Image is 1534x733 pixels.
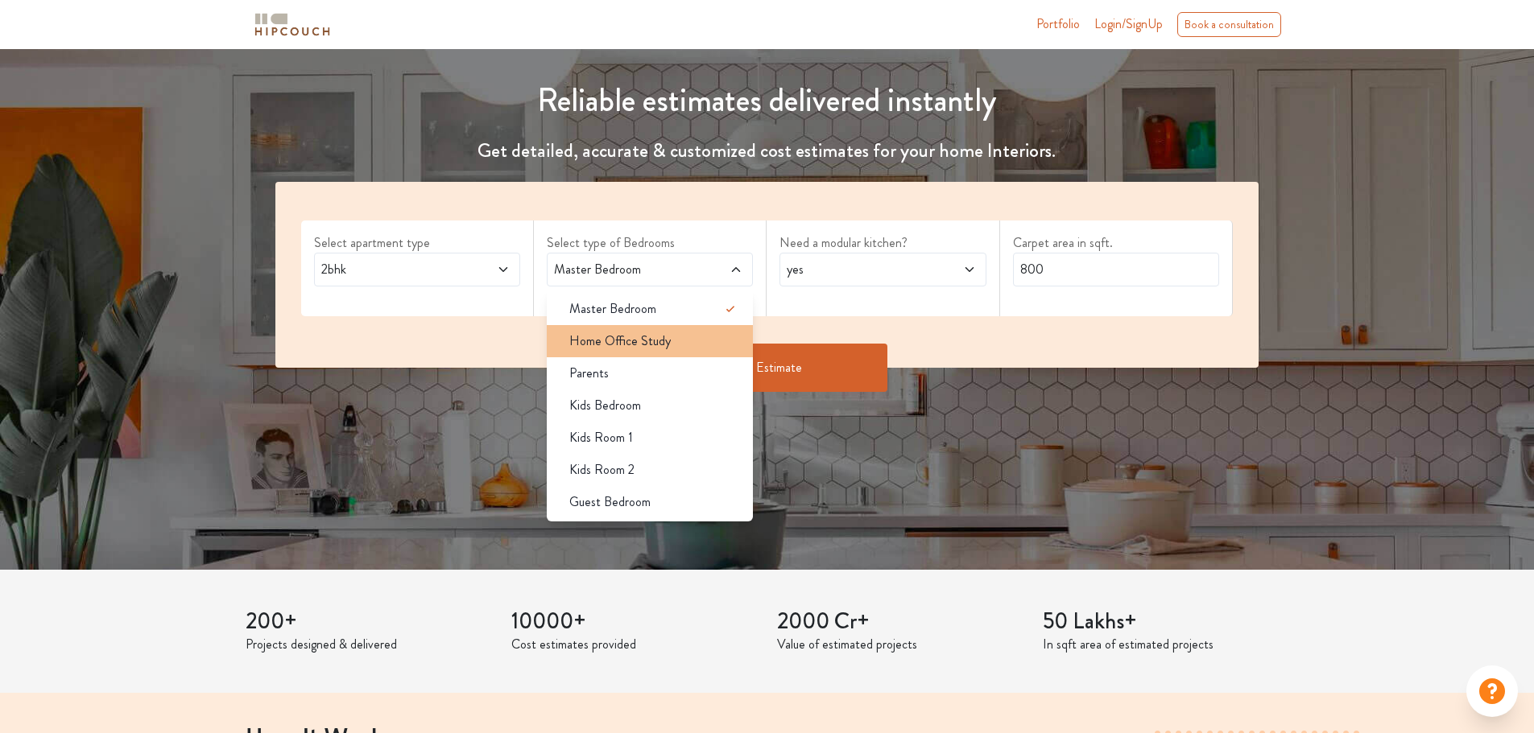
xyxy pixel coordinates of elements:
[252,10,333,39] img: logo-horizontal.svg
[569,364,609,383] span: Parents
[1043,635,1289,654] p: In sqft area of estimated projects
[551,260,695,279] span: Master Bedroom
[569,396,641,415] span: Kids Bedroom
[1177,12,1281,37] div: Book a consultation
[777,635,1023,654] p: Value of estimated projects
[569,492,651,512] span: Guest Bedroom
[779,233,986,253] label: Need a modular kitchen?
[1094,14,1163,33] span: Login/SignUp
[569,331,671,351] span: Home Office Study
[246,608,492,636] h3: 200+
[511,608,758,636] h3: 10000+
[1013,233,1219,253] label: Carpet area in sqft.
[547,233,753,253] label: Select type of Bedrooms
[569,299,656,319] span: Master Bedroom
[1043,608,1289,636] h3: 50 Lakhs+
[318,260,462,279] span: 2bhk
[246,635,492,654] p: Projects designed & delivered
[547,286,753,303] div: select 1 more room(s)
[1036,14,1080,34] a: Portfolio
[569,460,635,480] span: Kids Room 2
[314,233,520,253] label: Select apartment type
[646,344,887,392] button: Get Estimate
[511,635,758,654] p: Cost estimates provided
[266,81,1269,120] h1: Reliable estimates delivered instantly
[784,260,928,279] span: yes
[1013,253,1219,286] input: Enter area sqft
[266,139,1269,163] h4: Get detailed, accurate & customized cost estimates for your home Interiors.
[252,6,333,43] span: logo-horizontal.svg
[569,428,633,447] span: Kids Room 1
[777,608,1023,636] h3: 2000 Cr+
